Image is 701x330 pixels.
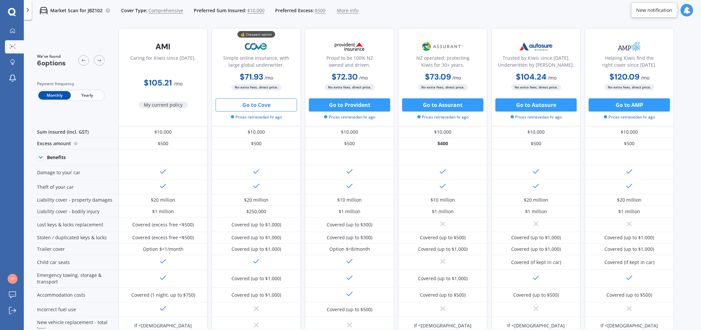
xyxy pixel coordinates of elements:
span: / mo [452,75,461,81]
img: AMI-text-1.webp [141,38,185,55]
div: Covered (up to $1,000) [418,275,468,282]
div: Helping Kiwis find the right cover since [DATE]. [590,54,668,71]
span: Prices retrieved an hr ago [417,114,469,120]
div: Liability cover - bodily injury [29,206,118,217]
span: No extra fees, direct price. [231,84,281,90]
div: $10,000 [212,126,301,138]
span: Preferred Excess: [275,7,314,14]
img: Provident.png [328,38,371,55]
span: Cover Type: [121,7,147,14]
b: $120.09 [609,72,639,82]
div: Simple online insurance, with large global underwriter. [217,54,295,71]
span: / mo [641,75,649,81]
div: Trusted by Kiwis since [DATE]. Underwritten by [PERSON_NAME]. [497,54,575,71]
img: AMP.webp [607,38,651,55]
div: Option $<1/month [143,246,184,252]
div: Lost keys & locks replacement [29,217,118,232]
div: Covered (up to $300) [327,221,372,228]
div: $20 million [524,197,548,203]
button: Go to Autosure [495,98,577,112]
div: If <[DEMOGRAPHIC_DATA] [600,322,658,329]
div: Excess amount [29,138,118,149]
p: Market Scan for JBZ102 [50,7,103,14]
div: Incorrect fuel use [29,302,118,317]
div: $10,000 [491,126,581,138]
img: Autosure.webp [514,38,558,55]
div: Accommodation costs [29,288,118,302]
span: Prices retrieved an hr ago [324,114,375,120]
div: Liability cover - property damages [29,194,118,206]
span: No extra fees, direct price. [418,84,468,90]
b: $71.93 [240,72,263,82]
div: $10,000 [305,126,394,138]
div: Covered (up to $1,000) [231,221,281,228]
span: / mo [548,75,557,81]
div: If <[DEMOGRAPHIC_DATA] [134,322,192,329]
div: Benefits [47,154,66,160]
div: If <[DEMOGRAPHIC_DATA] [414,322,472,329]
div: $1 million [618,208,640,215]
b: $73.09 [425,72,451,82]
span: / mo [174,81,183,87]
span: Yearly [71,91,103,100]
b: $104.24 [516,72,547,82]
div: Covered (up to $1,000) [231,275,281,282]
img: car.f15378c7a67c060ca3f3.svg [40,7,48,15]
span: No extra fees, direct price. [511,84,561,90]
div: Covered (if kept in car) [604,259,654,266]
span: Preferred Sum Insured: [194,7,246,14]
div: Covered (if kept in car) [511,259,561,266]
div: $10 million [337,197,362,203]
div: $10 million [431,197,455,203]
span: / mo [359,75,368,81]
button: Go to Assurant [402,98,483,112]
div: Covered (1 night, up to $750) [131,292,195,298]
button: Go to Cove [216,98,297,112]
span: We've found [37,53,66,59]
span: Prices retrieved an hr ago [511,114,562,120]
div: $400 [398,138,487,149]
div: $500 [118,138,208,149]
div: Covered (excess free <$500) [132,221,194,228]
div: $1 million [525,208,547,215]
div: Covered (excess free <$500) [132,234,194,241]
div: Covered (up to $500) [606,292,652,298]
div: $20 million [617,197,641,203]
div: Covered (up to $1,000) [231,246,281,252]
span: More info [337,7,358,14]
div: If <[DEMOGRAPHIC_DATA] [507,322,565,329]
span: / mo [265,75,273,81]
span: Monthly [38,91,71,100]
span: $500 [315,7,325,14]
div: Covered (up to $1,000) [511,234,561,241]
div: $10,000 [585,126,674,138]
div: Covered (up to $300) [327,234,372,241]
div: Caring for Kiwis since [DATE]. [130,54,196,71]
div: $10,000 [398,126,487,138]
div: Child car seats [29,255,118,270]
span: My current policy [139,102,188,108]
div: Covered (up to $500) [420,292,466,298]
div: Payment frequency [37,81,104,87]
div: Damage to your car [29,165,118,180]
div: Covered (up to $1,000) [604,246,654,252]
div: Emergency towing, storage & transport [29,270,118,288]
div: Trailer cover [29,244,118,255]
div: 💰 Cheapest option [237,31,275,38]
div: $250,000 [246,208,266,215]
div: Covered (up to $500) [327,306,372,313]
div: $1 million [432,208,454,215]
button: Go to AMP [589,98,670,112]
div: $500 [585,138,674,149]
img: Assurant.png [421,38,465,55]
div: Covered (up to $500) [513,292,559,298]
div: Covered (up to $500) [420,234,466,241]
div: Covered (up to $1,000) [511,246,561,252]
div: Option $<8/month [329,246,370,252]
div: Proud to be 100% NZ owned and driven. [310,54,389,71]
div: Sum insured (incl. GST) [29,126,118,138]
b: $72.30 [332,72,358,82]
span: No extra fees, direct price. [325,84,375,90]
div: $20 million [151,197,175,203]
div: $1 million [152,208,174,215]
